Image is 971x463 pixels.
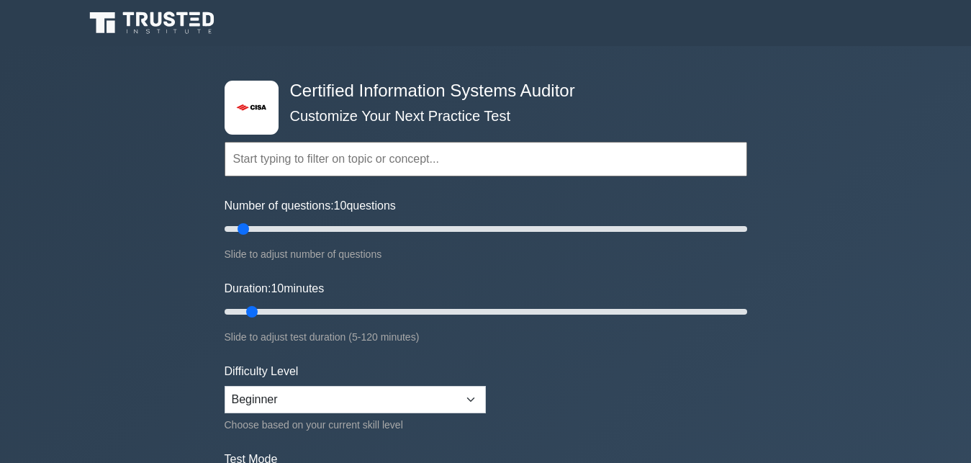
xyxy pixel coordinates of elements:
h4: Certified Information Systems Auditor [284,81,677,102]
span: 10 [334,199,347,212]
label: Number of questions: questions [225,197,396,215]
label: Duration: minutes [225,280,325,297]
span: 10 [271,282,284,295]
label: Difficulty Level [225,363,299,380]
div: Slide to adjust number of questions [225,246,747,263]
input: Start typing to filter on topic or concept... [225,142,747,176]
div: Slide to adjust test duration (5-120 minutes) [225,328,747,346]
div: Choose based on your current skill level [225,416,486,433]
